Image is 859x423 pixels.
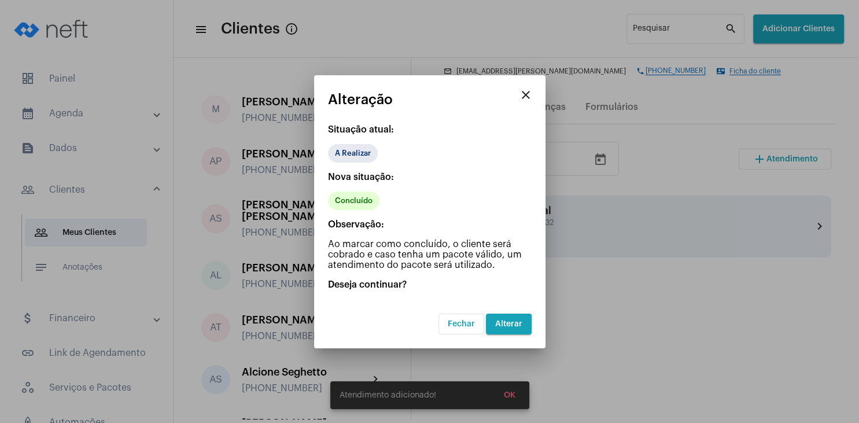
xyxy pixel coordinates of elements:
[328,279,532,290] p: Deseja continuar?
[448,320,475,328] span: Fechar
[486,314,532,334] button: Alterar
[438,314,484,334] button: Fechar
[328,172,532,182] p: Nova situação:
[495,320,522,328] span: Alterar
[328,92,393,107] span: Alteração
[328,124,532,135] p: Situação atual:
[328,219,532,230] p: Observação:
[519,88,533,102] mat-icon: close
[328,239,532,270] p: Ao marcar como concluído, o cliente será cobrado e caso tenha um pacote válido, um atendimento do...
[328,144,378,163] mat-chip: A Realizar
[328,192,379,210] mat-chip: Concluído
